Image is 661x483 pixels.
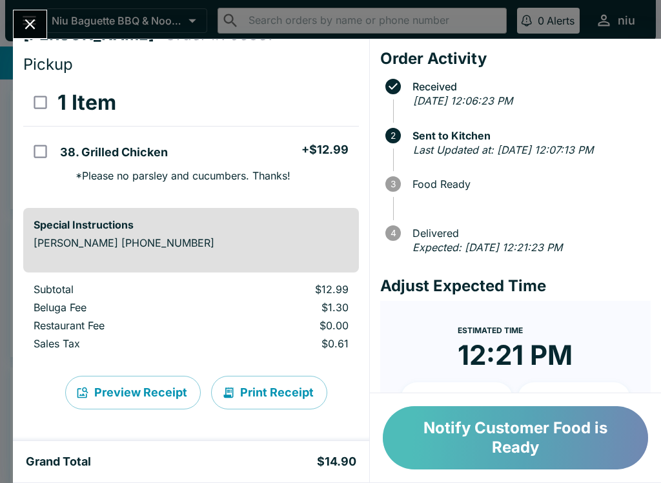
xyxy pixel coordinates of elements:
p: Subtotal [34,283,204,296]
h4: Order Activity [380,49,651,68]
p: Sales Tax [34,337,204,350]
p: $12.99 [225,283,349,296]
h5: + $12.99 [301,142,349,158]
h5: $14.90 [317,454,356,469]
p: [PERSON_NAME] [PHONE_NUMBER] [34,236,349,249]
p: * Please no parsley and cucumbers. Thanks! [65,169,290,182]
text: 3 [391,179,396,189]
h4: Adjust Expected Time [380,276,651,296]
h5: 38. Grilled Chicken [60,145,168,160]
button: + 20 [518,382,630,415]
button: Close [14,10,46,38]
p: $1.30 [225,301,349,314]
span: Sent to Kitchen [406,130,651,141]
em: Last Updated at: [DATE] 12:07:13 PM [413,143,593,156]
time: 12:21 PM [458,338,573,372]
p: $0.61 [225,337,349,350]
p: Restaurant Fee [34,319,204,332]
span: Estimated Time [458,325,523,335]
button: Notify Customer Food is Ready [383,406,648,469]
h6: Special Instructions [34,218,349,231]
h5: Grand Total [26,454,91,469]
em: Expected: [DATE] 12:21:23 PM [412,241,562,254]
em: [DATE] 12:06:23 PM [413,94,513,107]
table: orders table [23,79,359,198]
table: orders table [23,283,359,355]
button: Preview Receipt [65,376,201,409]
h3: 1 Item [57,90,116,116]
span: Pickup [23,55,73,74]
button: Print Receipt [211,376,327,409]
p: $0.00 [225,319,349,332]
span: Delivered [406,227,651,239]
p: Beluga Fee [34,301,204,314]
text: 4 [390,228,396,238]
button: + 10 [401,382,513,415]
span: Food Ready [406,178,651,190]
span: Received [406,81,651,92]
text: 2 [391,130,396,141]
